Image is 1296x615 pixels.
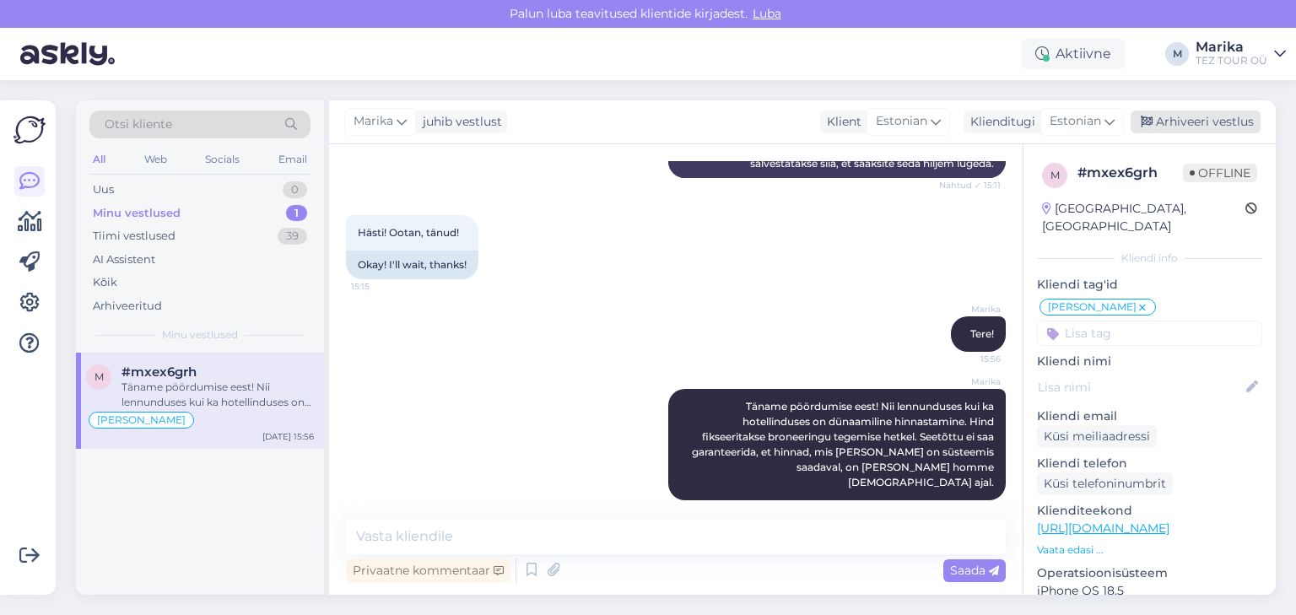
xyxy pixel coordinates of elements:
[1037,502,1262,520] p: Klienditeekond
[937,303,1001,316] span: Marika
[1037,425,1157,448] div: Küsi meiliaadressi
[1037,542,1262,558] p: Vaata edasi ...
[1037,472,1173,495] div: Küsi telefoninumbrit
[354,112,393,131] span: Marika
[1183,164,1257,182] span: Offline
[1037,353,1262,370] p: Kliendi nimi
[1037,251,1262,266] div: Kliendi info
[358,226,459,239] span: Hästi! Ootan, tänud!
[97,415,186,425] span: [PERSON_NAME]
[93,205,181,222] div: Minu vestlused
[202,148,243,170] div: Socials
[93,251,155,268] div: AI Assistent
[93,298,162,315] div: Arhiveeritud
[1196,40,1267,54] div: Marika
[950,563,999,578] span: Saada
[1050,112,1101,131] span: Estonian
[94,370,104,383] span: m
[876,112,927,131] span: Estonian
[416,113,502,131] div: juhib vestlust
[141,148,170,170] div: Web
[1037,276,1262,294] p: Kliendi tag'id
[278,228,307,245] div: 39
[346,251,478,279] div: Okay! I'll wait, thanks!
[1196,54,1267,67] div: TEZ TOUR OÜ
[1048,302,1137,312] span: [PERSON_NAME]
[93,228,175,245] div: Tiimi vestlused
[1037,407,1262,425] p: Kliendi email
[1037,321,1262,346] input: Lisa tag
[105,116,172,133] span: Otsi kliente
[1037,564,1262,582] p: Operatsioonisüsteem
[283,181,307,198] div: 0
[937,353,1001,365] span: 15:56
[275,148,310,170] div: Email
[970,327,994,340] span: Tere!
[93,274,117,291] div: Kõik
[1037,455,1262,472] p: Kliendi telefon
[1050,169,1060,181] span: m
[286,205,307,222] div: 1
[346,559,510,582] div: Privaatne kommentaar
[937,375,1001,388] span: Marika
[1131,111,1261,133] div: Arhiveeri vestlus
[692,400,996,488] span: Täname pöördumise eest! Nii lennunduses kui ka hotellinduses on dünaamiline hinnastamine. Hind fi...
[351,280,414,293] span: 15:15
[1042,200,1245,235] div: [GEOGRAPHIC_DATA], [GEOGRAPHIC_DATA]
[1196,40,1286,67] a: MarikaTEZ TOUR OÜ
[162,327,238,343] span: Minu vestlused
[13,114,46,146] img: Askly Logo
[121,380,314,410] div: Täname pöördumise eest! Nii lennunduses kui ka hotellinduses on dünaamiline hinnastamine. Hind fi...
[89,148,109,170] div: All
[820,113,861,131] div: Klient
[93,181,114,198] div: Uus
[937,179,1001,192] span: Nähtud ✓ 15:11
[1022,39,1125,69] div: Aktiivne
[121,364,197,380] span: #mxex6grh
[748,6,786,21] span: Luba
[1165,42,1189,66] div: M
[1037,521,1169,536] a: [URL][DOMAIN_NAME]
[1077,163,1183,183] div: # mxex6grh
[1037,582,1262,600] p: iPhone OS 18.5
[1038,378,1243,397] input: Lisa nimi
[937,501,1001,514] span: 15:56
[964,113,1035,131] div: Klienditugi
[262,430,314,443] div: [DATE] 15:56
